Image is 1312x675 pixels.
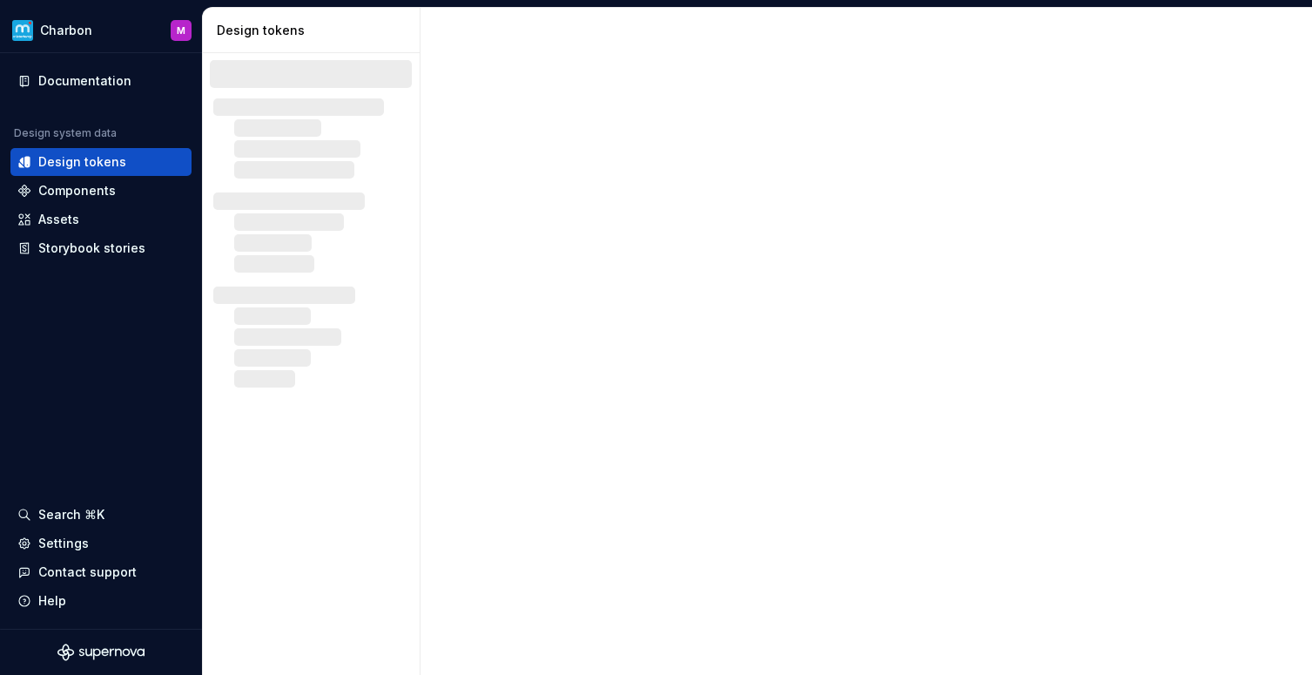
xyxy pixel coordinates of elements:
div: Assets [38,211,79,228]
div: Components [38,182,116,199]
div: Design tokens [38,153,126,171]
div: Design system data [14,126,117,140]
button: Contact support [10,558,192,586]
div: Help [38,592,66,610]
div: Contact support [38,564,137,581]
img: af8a73a7-8b89-4213-bce6-60d5855076ab.png [12,20,33,41]
div: Settings [38,535,89,552]
a: Documentation [10,67,192,95]
a: Settings [10,530,192,557]
button: Search ⌘K [10,501,192,529]
div: Storybook stories [38,240,145,257]
div: Search ⌘K [38,506,104,523]
a: Storybook stories [10,234,192,262]
button: CharbonM [3,11,198,49]
svg: Supernova Logo [57,644,145,661]
a: Components [10,177,192,205]
div: Documentation [38,72,131,90]
div: Design tokens [217,22,413,39]
button: Help [10,587,192,615]
a: Assets [10,206,192,233]
div: M [177,24,185,37]
a: Design tokens [10,148,192,176]
div: Charbon [40,22,92,39]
